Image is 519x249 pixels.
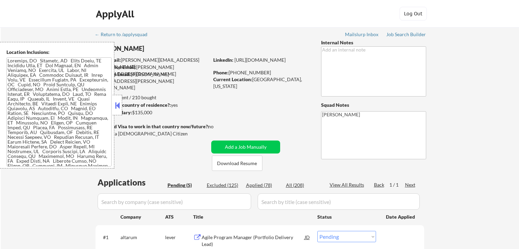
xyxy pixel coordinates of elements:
div: Pending (5) [168,182,202,189]
div: no [208,123,228,130]
div: Internal Notes [321,39,426,46]
div: Mailslurp Inbox [345,32,379,37]
button: Add a Job Manually [211,141,280,153]
div: Applications [98,178,165,187]
div: altarum [120,234,165,241]
a: ← Return to /applysquad [95,32,154,39]
strong: Current Location: [213,76,252,82]
div: View All Results [330,181,366,188]
div: Applied (78) [246,182,280,189]
div: JD [304,231,311,243]
div: Company [120,214,165,220]
a: [URL][DOMAIN_NAME] [234,57,286,63]
a: Job Search Builder [386,32,426,39]
div: ApplyAll [96,8,136,20]
div: ← Return to /applysquad [95,32,154,37]
div: [PERSON_NAME] [96,44,236,53]
div: Agile Program Manager (Portfolio Delivery Lead) [202,234,305,247]
div: Squad Notes [321,102,426,108]
input: Search by title (case sensitive) [258,193,420,210]
div: Job Search Builder [386,32,426,37]
strong: Can work in country of residence?: [95,102,171,108]
div: Title [193,214,311,220]
div: Excluded (125) [207,182,241,189]
div: #1 [103,234,115,241]
div: Date Applied [386,214,416,220]
div: Location Inclusions: [6,49,112,56]
div: [PERSON_NAME][EMAIL_ADDRESS][DOMAIN_NAME] [96,64,209,77]
div: [GEOGRAPHIC_DATA], [US_STATE] [213,76,310,89]
div: [PHONE_NUMBER] [213,69,310,76]
a: Mailslurp Inbox [345,32,379,39]
button: Download Resume [212,156,262,171]
strong: LinkedIn: [213,57,233,63]
div: Next [405,181,416,188]
div: ATS [165,214,193,220]
div: Status [317,210,376,223]
div: Back [374,181,385,188]
div: [PERSON_NAME][EMAIL_ADDRESS][DOMAIN_NAME] [96,57,209,70]
div: yes [95,102,207,108]
div: 78 sent / 210 bought [95,94,209,101]
button: Log Out [400,7,427,20]
div: 1 / 1 [389,181,405,188]
strong: Phone: [213,70,229,75]
div: lever [165,234,193,241]
div: [PERSON_NAME][EMAIL_ADDRESS][PERSON_NAME][DOMAIN_NAME] [96,71,209,91]
div: Yes, I am a [DEMOGRAPHIC_DATA] Citizen [96,130,211,137]
input: Search by company (case sensitive) [98,193,251,210]
div: All (208) [286,182,320,189]
strong: Will need Visa to work in that country now/future?: [96,123,209,129]
div: $135,000 [95,109,209,116]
